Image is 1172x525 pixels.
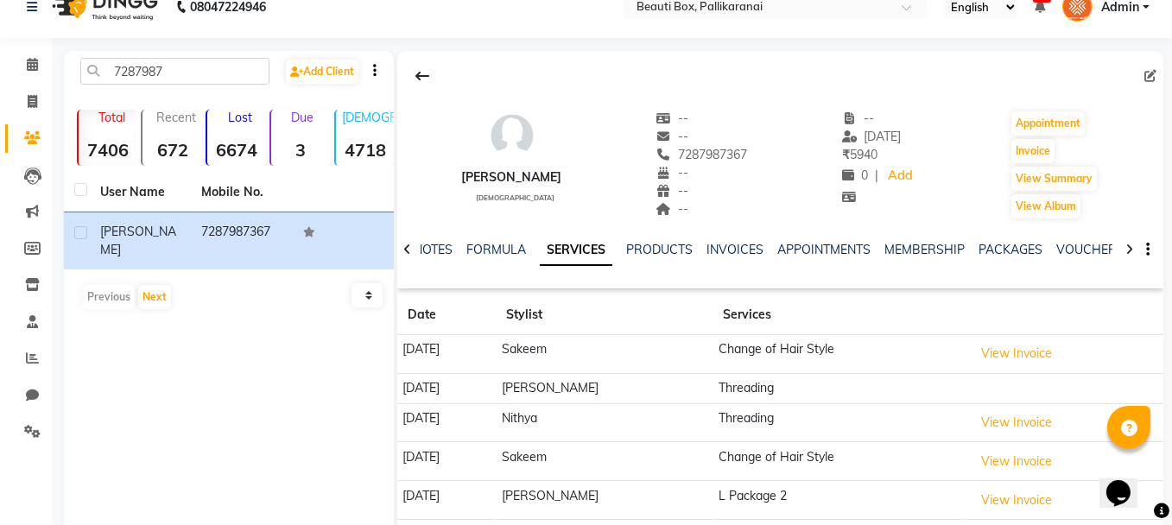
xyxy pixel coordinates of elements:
span: -- [656,183,689,199]
td: 7287987367 [191,212,292,269]
a: Add Client [286,60,358,84]
p: Total [86,110,137,125]
a: APPOINTMENTS [777,242,871,257]
span: | [875,167,878,185]
a: FORMULA [466,242,526,257]
td: L Package 2 [713,481,967,520]
strong: 672 [143,139,201,161]
span: [DATE] [842,129,902,144]
a: Add [885,164,915,188]
p: Due [275,110,330,125]
strong: 6674 [207,139,266,161]
span: -- [656,165,689,180]
a: PRODUCTS [626,242,693,257]
div: Back to Client [404,60,440,92]
button: View Invoice [973,487,1060,514]
input: Search by Name/Mobile/Email/Code [80,58,269,85]
span: 7287987367 [656,147,748,162]
button: View Album [1011,194,1080,218]
td: [DATE] [397,373,497,403]
span: -- [656,111,689,126]
span: 0 [842,168,868,183]
button: Next [138,285,171,309]
th: User Name [90,173,191,212]
strong: 3 [271,139,330,161]
th: Services [713,295,967,335]
iframe: chat widget [1099,456,1155,508]
button: View Invoice [973,409,1060,436]
td: [DATE] [397,335,497,374]
div: [PERSON_NAME] [462,168,562,187]
td: Change of Hair Style [713,335,967,374]
span: 5940 [842,147,877,162]
p: Recent [149,110,201,125]
a: NOTES [414,242,453,257]
span: -- [656,129,689,144]
td: Nithya [496,403,713,442]
span: [DEMOGRAPHIC_DATA] [476,193,554,202]
button: View Invoice [973,448,1060,475]
a: SERVICES [540,235,612,266]
td: Threading [713,403,967,442]
th: Mobile No. [191,173,292,212]
td: Change of Hair Style [713,442,967,481]
a: PACKAGES [979,242,1042,257]
p: [DEMOGRAPHIC_DATA] [343,110,395,125]
a: VOUCHERS [1056,242,1124,257]
td: [DATE] [397,481,497,520]
a: MEMBERSHIP [884,242,965,257]
span: [PERSON_NAME] [100,224,176,257]
button: View Invoice [973,340,1060,367]
th: Date [397,295,497,335]
td: [DATE] [397,442,497,481]
strong: 4718 [336,139,395,161]
td: Sakeem [496,442,713,481]
a: INVOICES [706,242,763,257]
img: avatar [486,110,538,161]
td: [PERSON_NAME] [496,373,713,403]
td: Threading [713,373,967,403]
span: -- [842,111,875,126]
td: Sakeem [496,335,713,374]
button: Invoice [1011,139,1055,163]
span: -- [656,201,689,217]
span: ₹ [842,147,850,162]
p: Lost [214,110,266,125]
th: Stylist [496,295,713,335]
button: Appointment [1011,111,1085,136]
td: [DATE] [397,403,497,442]
td: [PERSON_NAME] [496,481,713,520]
strong: 7406 [79,139,137,161]
button: View Summary [1011,167,1097,191]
